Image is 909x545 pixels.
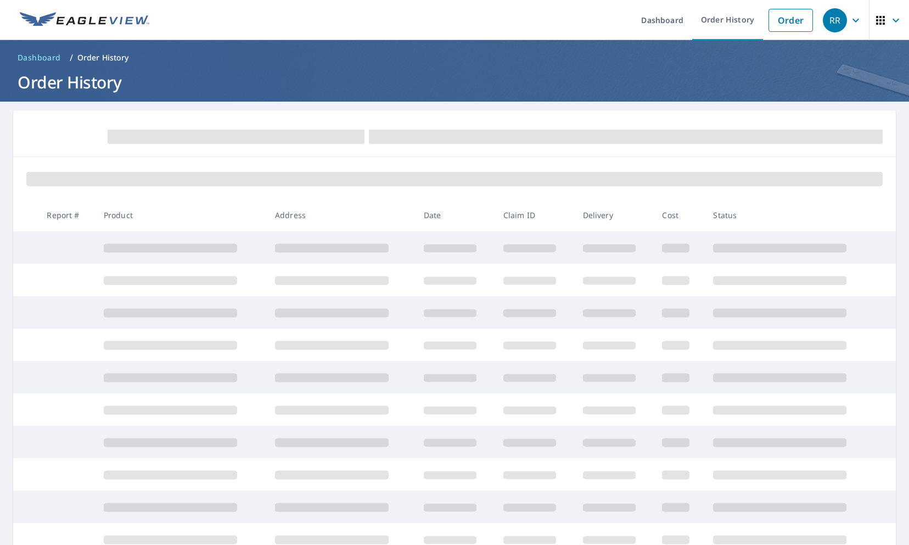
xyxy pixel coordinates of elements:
[18,52,61,63] span: Dashboard
[13,49,65,66] a: Dashboard
[768,9,813,32] a: Order
[823,8,847,32] div: RR
[20,12,149,29] img: EV Logo
[653,199,704,231] th: Cost
[266,199,415,231] th: Address
[574,199,654,231] th: Delivery
[415,199,495,231] th: Date
[38,199,94,231] th: Report #
[95,199,266,231] th: Product
[13,49,896,66] nav: breadcrumb
[704,199,876,231] th: Status
[70,51,73,64] li: /
[495,199,574,231] th: Claim ID
[77,52,129,63] p: Order History
[13,71,896,93] h1: Order History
